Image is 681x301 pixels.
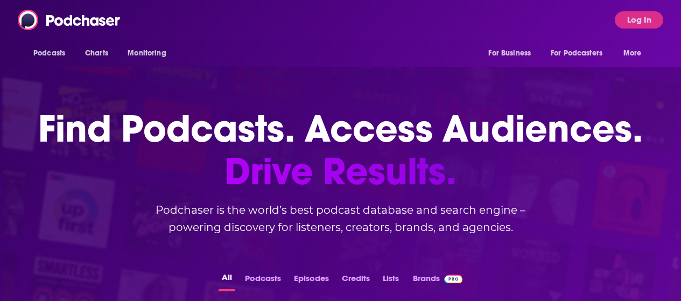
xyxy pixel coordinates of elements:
button: Lists [380,270,402,291]
h2: Podchaser is the world’s best podcast database and search engine – powering discovery for listene... [125,201,556,236]
span: For Business [488,46,531,61]
button: All [219,270,235,291]
span: More [623,46,642,61]
span: Podcasts [33,46,65,61]
button: Credits [339,270,373,291]
button: open menu [481,43,544,64]
button: open menu [544,43,618,64]
span: For Podcasters [551,46,602,61]
a: BrandsPodchaser Pro [413,270,463,291]
span: Drive Results. [38,150,643,193]
button: open menu [616,43,655,64]
button: Episodes [291,270,332,291]
button: Log In [615,11,663,29]
button: Podcasts [242,270,284,291]
img: Podchaser - Follow, Share and Rate Podcasts [18,10,121,30]
button: open menu [120,43,180,64]
h1: Find Podcasts. Access Audiences. [38,108,643,193]
span: Monitoring [128,46,166,61]
button: open menu [26,43,79,64]
img: Podchaser Pro [444,275,463,283]
a: Charts [78,43,115,64]
span: Charts [85,46,108,61]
